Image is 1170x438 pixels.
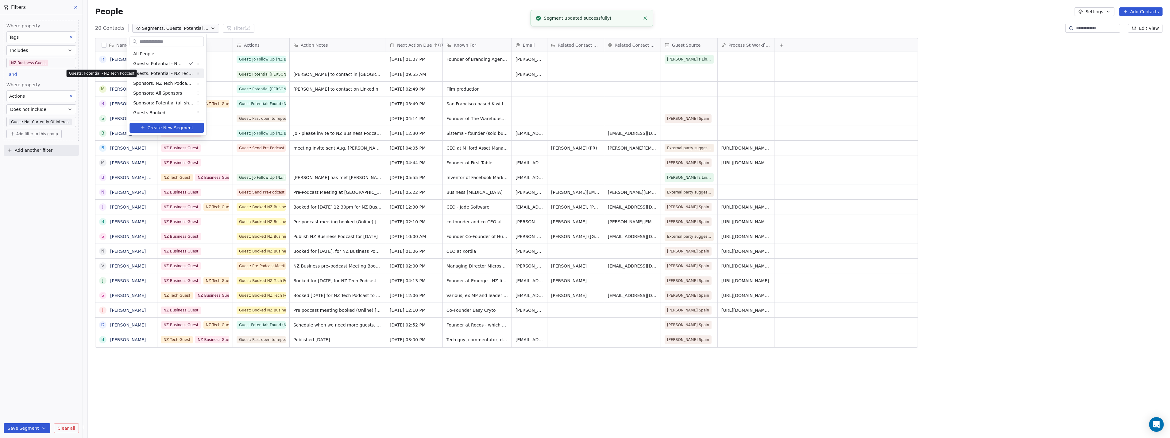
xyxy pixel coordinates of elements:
span: Guests Booked [133,110,165,116]
span: Sponsors: Potential (all shows) [133,100,193,106]
div: Suggestions [129,49,204,118]
span: Guests: Potential - NZ Business Podcast [133,61,183,67]
span: Create New Segment [148,125,193,131]
span: All People [133,51,154,57]
button: Close toast [641,14,649,22]
span: Sponsors: All Sponsors [133,90,182,96]
span: Guests: Potential - NZ Tech Podcast [133,70,193,77]
p: Guests: Potential - NZ Tech Podcast [69,71,134,76]
div: Segment updated successfully! [544,15,640,22]
span: Sponsors: NZ Tech Podcast - current [133,80,193,87]
button: Create New Segment [129,123,204,133]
